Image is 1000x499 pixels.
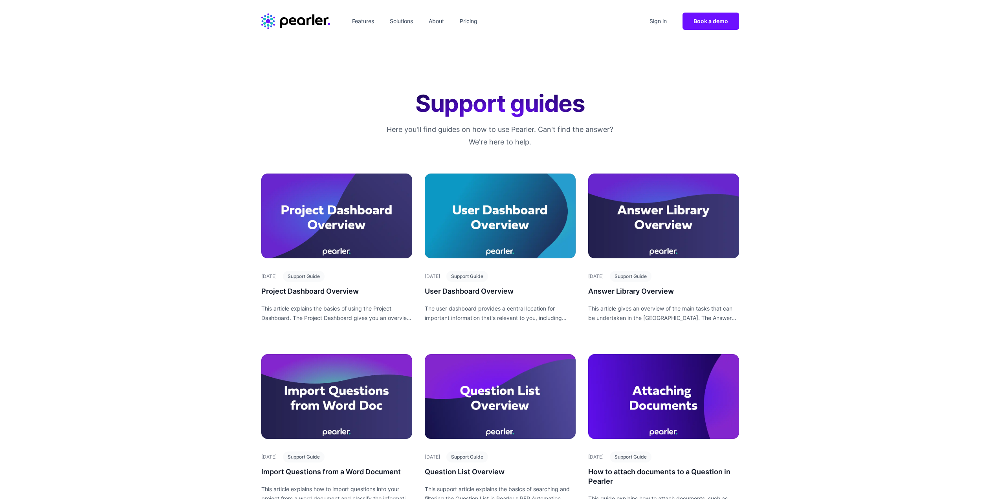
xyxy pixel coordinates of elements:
span: Support Guide [610,451,651,462]
span: Answer Library Overview [588,287,674,295]
span: Project Dashboard Overview [261,287,359,295]
time: [DATE] [425,454,440,460]
a: The user dashboard provides a central location for important information that's relevant to you, ... [425,174,576,323]
span: How to attach documents to a Question in Pearler [588,468,730,485]
a: This article explains the basics of using the Project Dashboard. The Project Dashboard gives you ... [261,174,412,323]
a: We're here to help. [469,138,531,146]
a: Home [261,13,330,29]
a: Book a demo [683,13,739,30]
span: Support Guide [610,271,651,282]
time: [DATE] [261,273,277,280]
a: Features [349,15,377,27]
a: About [426,15,447,27]
span: Question List Overview [425,468,505,476]
a: Sign in [646,15,670,27]
a: This article gives an overview of the main tasks that can be undertaken in the Answer Library. Th... [588,174,739,323]
span: Support Guide [446,451,488,462]
span: Support Guide [446,271,488,282]
time: [DATE] [425,273,440,280]
span: User Dashboard Overview [425,287,514,295]
time: [DATE] [588,273,604,280]
p: Here you'll find guides on how to use Pearler. Can't find the answer? [374,123,626,148]
span: Book a demo [694,18,728,24]
a: Solutions [387,15,416,27]
h1: Support guides [374,90,626,117]
time: [DATE] [261,454,277,460]
span: Support Guide [283,271,325,282]
span: Import Questions from a Word Document [261,468,401,476]
time: [DATE] [588,454,604,460]
a: Pricing [457,15,481,27]
span: Support Guide [283,451,325,462]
